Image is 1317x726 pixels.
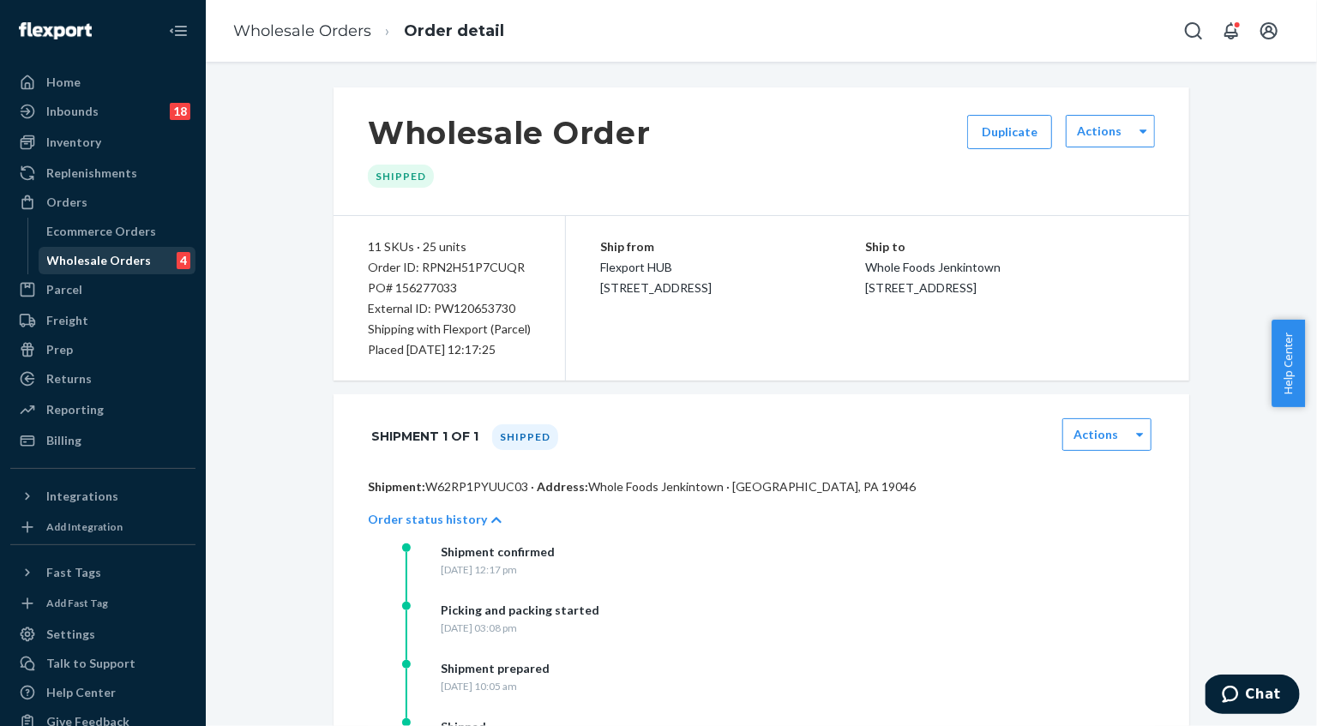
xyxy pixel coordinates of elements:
[46,655,135,672] div: Talk to Support
[10,593,195,614] a: Add Fast Tag
[46,165,137,182] div: Replenishments
[441,660,550,677] div: Shipment prepared
[368,478,1155,495] p: W62RP1PYUUC03 · Whole Foods Jenkintown · [GEOGRAPHIC_DATA], PA 19046
[10,650,195,677] button: Talk to Support
[46,626,95,643] div: Settings
[368,165,434,188] div: Shipped
[233,21,371,40] a: Wholesale Orders
[866,237,1156,257] p: Ship to
[10,621,195,648] a: Settings
[10,98,195,125] a: Inbounds18
[441,679,550,693] div: [DATE] 10:05 am
[161,14,195,48] button: Close Navigation
[10,307,195,334] a: Freight
[10,517,195,537] a: Add Integration
[600,237,866,257] p: Ship from
[47,252,152,269] div: Wholesale Orders
[170,103,190,120] div: 18
[39,247,196,274] a: Wholesale Orders4
[368,278,531,298] div: PO# 156277033
[46,134,101,151] div: Inventory
[10,159,195,187] a: Replenishments
[368,115,651,151] h1: Wholesale Order
[1077,123,1122,140] label: Actions
[46,401,104,418] div: Reporting
[368,479,425,494] span: Shipment:
[368,298,531,319] div: External ID: PW120653730
[10,276,195,303] a: Parcel
[46,596,108,610] div: Add Fast Tag
[10,336,195,363] a: Prep
[46,684,116,701] div: Help Center
[368,511,487,528] p: Order status history
[967,115,1052,149] button: Duplicate
[10,483,195,510] button: Integrations
[441,543,555,561] div: Shipment confirmed
[1206,675,1300,717] iframe: Opens a widget where you can chat to one of our agents
[1272,320,1305,407] button: Help Center
[46,103,99,120] div: Inbounds
[1176,14,1211,48] button: Open Search Box
[368,319,531,339] p: Shipping with Flexport (Parcel)
[368,339,531,360] div: Placed [DATE] 12:17:25
[10,365,195,393] a: Returns
[1214,14,1248,48] button: Open notifications
[46,281,82,298] div: Parcel
[46,74,81,91] div: Home
[46,312,88,329] div: Freight
[441,562,555,577] div: [DATE] 12:17 pm
[46,519,123,534] div: Add Integration
[10,129,195,156] a: Inventory
[46,564,101,581] div: Fast Tags
[177,252,190,269] div: 4
[10,189,195,216] a: Orders
[10,679,195,706] a: Help Center
[441,602,599,619] div: Picking and packing started
[10,396,195,423] a: Reporting
[19,22,92,39] img: Flexport logo
[46,370,92,387] div: Returns
[1252,14,1286,48] button: Open account menu
[537,479,588,494] span: Address:
[10,559,195,586] button: Fast Tags
[441,621,599,635] div: [DATE] 03:08 pm
[39,218,196,245] a: Ecommerce Orders
[371,418,478,454] h1: Shipment 1 of 1
[10,69,195,96] a: Home
[47,223,157,240] div: Ecommerce Orders
[10,427,195,454] a: Billing
[368,257,531,278] div: Order ID: RPN2H51P7CUQR
[492,424,558,450] div: Shipped
[866,260,1001,295] span: Whole Foods Jenkintown [STREET_ADDRESS]
[1073,426,1118,443] label: Actions
[46,194,87,211] div: Orders
[46,432,81,449] div: Billing
[46,488,118,505] div: Integrations
[219,6,518,57] ol: breadcrumbs
[46,341,73,358] div: Prep
[404,21,504,40] a: Order detail
[600,260,712,295] span: Flexport HUB [STREET_ADDRESS]
[368,237,531,257] div: 11 SKUs · 25 units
